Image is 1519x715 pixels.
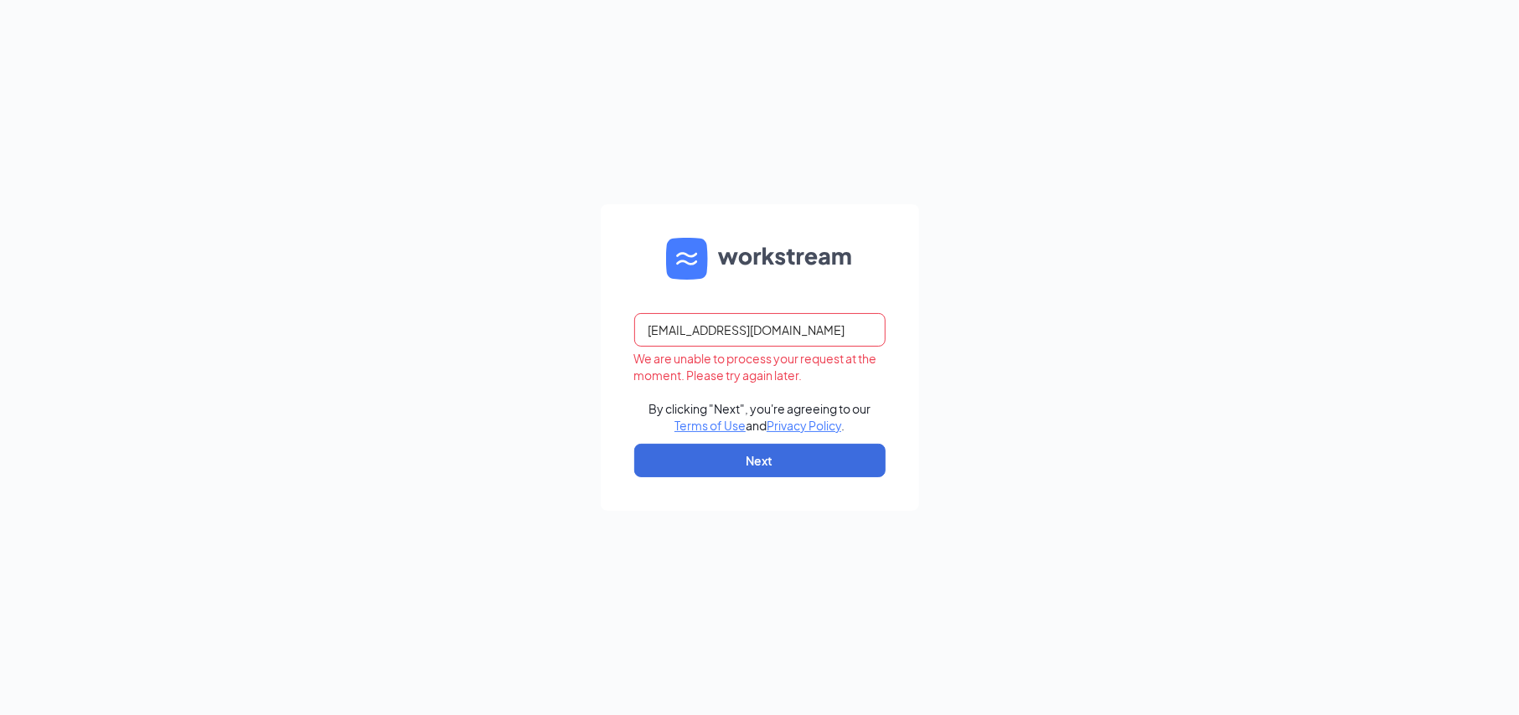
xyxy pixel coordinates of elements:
[634,313,886,347] input: Email
[648,400,871,434] div: By clicking "Next", you're agreeing to our and .
[666,238,854,280] img: WS logo and Workstream text
[634,444,886,477] button: Next
[634,350,886,383] div: We are unable to process your request at the moment. Please try again later.
[767,418,841,433] a: Privacy Policy
[674,418,746,433] a: Terms of Use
